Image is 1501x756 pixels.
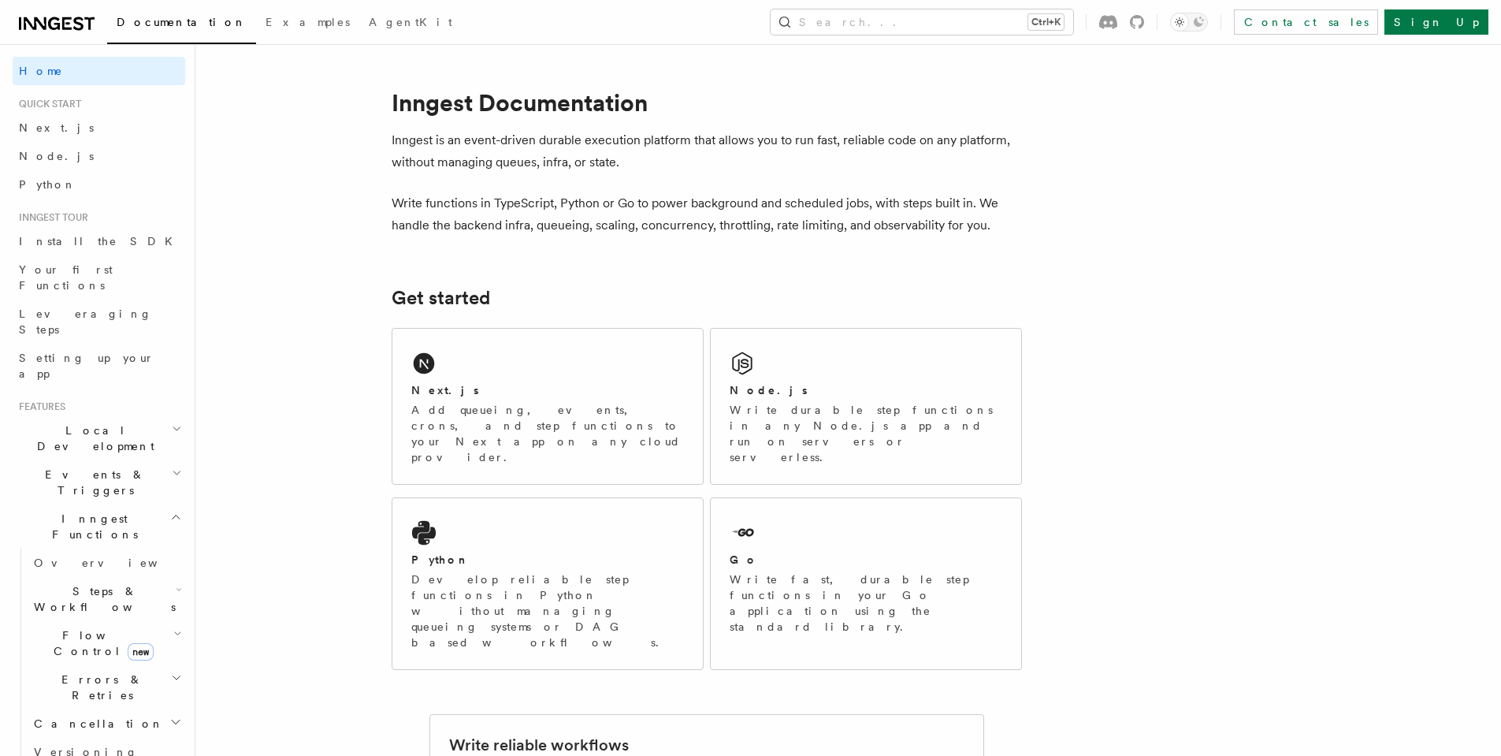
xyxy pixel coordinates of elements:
span: AgentKit [369,16,452,28]
h2: Node.js [730,382,808,398]
a: Setting up your app [13,344,185,388]
a: GoWrite fast, durable step functions in your Go application using the standard library. [710,497,1022,670]
a: Node.jsWrite durable step functions in any Node.js app and run on servers or serverless. [710,328,1022,485]
a: PythonDevelop reliable step functions in Python without managing queueing systems or DAG based wo... [392,497,704,670]
button: Cancellation [28,709,185,738]
span: Local Development [13,423,172,454]
a: Your first Functions [13,255,185,300]
span: Next.js [19,121,94,134]
span: Overview [34,557,196,569]
span: Inngest Functions [13,511,170,542]
button: Events & Triggers [13,460,185,505]
button: Flow Controlnew [28,621,185,665]
p: Inngest is an event-driven durable execution platform that allows you to run fast, reliable code ... [392,129,1022,173]
h2: Python [411,552,470,568]
span: Features [13,400,65,413]
a: Overview [28,549,185,577]
a: AgentKit [359,5,462,43]
span: Examples [266,16,350,28]
a: Node.js [13,142,185,170]
a: Next.js [13,114,185,142]
h1: Inngest Documentation [392,88,1022,117]
button: Toggle dark mode [1170,13,1208,32]
span: Home [19,63,63,79]
h2: Next.js [411,382,479,398]
p: Write fast, durable step functions in your Go application using the standard library. [730,572,1002,635]
span: Flow Control [28,628,173,659]
span: Inngest tour [13,211,88,224]
p: Develop reliable step functions in Python without managing queueing systems or DAG based workflows. [411,572,684,650]
span: Cancellation [28,716,164,732]
span: Python [19,178,76,191]
span: new [128,643,154,661]
span: Install the SDK [19,235,182,248]
a: Contact sales [1234,9,1378,35]
a: Install the SDK [13,227,185,255]
button: Inngest Functions [13,505,185,549]
button: Local Development [13,416,185,460]
button: Errors & Retries [28,665,185,709]
h2: Go [730,552,758,568]
span: Setting up your app [19,352,154,380]
span: Quick start [13,98,81,110]
span: Steps & Workflows [28,583,176,615]
span: Documentation [117,16,247,28]
a: Sign Up [1384,9,1488,35]
p: Write functions in TypeScript, Python or Go to power background and scheduled jobs, with steps bu... [392,192,1022,236]
kbd: Ctrl+K [1028,14,1064,30]
a: Documentation [107,5,256,44]
span: Events & Triggers [13,467,172,498]
span: Leveraging Steps [19,307,152,336]
h2: Write reliable workflows [449,734,629,756]
span: Node.js [19,150,94,162]
a: Leveraging Steps [13,300,185,344]
a: Python [13,170,185,199]
a: Home [13,57,185,85]
a: Get started [392,287,490,309]
button: Steps & Workflows [28,577,185,621]
p: Write durable step functions in any Node.js app and run on servers or serverless. [730,402,1002,465]
span: Errors & Retries [28,672,171,703]
a: Next.jsAdd queueing, events, crons, and step functions to your Next app on any cloud provider. [392,328,704,485]
a: Examples [256,5,359,43]
button: Search...Ctrl+K [771,9,1073,35]
p: Add queueing, events, crons, and step functions to your Next app on any cloud provider. [411,402,684,465]
span: Your first Functions [19,263,113,292]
